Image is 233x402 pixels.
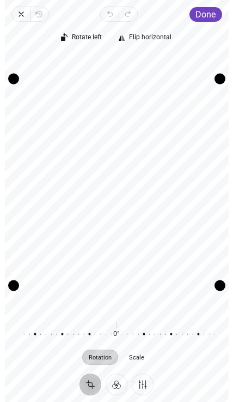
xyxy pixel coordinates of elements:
div: Drag corner bl [8,280,19,291]
div: Drag edge b [14,280,220,291]
span: Scale [129,355,144,361]
button: Done [189,7,222,22]
div: Drag corner br [214,280,225,291]
span: Rotate left [72,34,102,41]
div: Drag edge t [14,74,220,85]
div: Drag edge l [8,79,19,286]
span: Flip horizontal [129,34,171,41]
div: Drag corner tl [8,74,19,85]
span: Done [195,9,216,20]
div: Drag edge r [214,79,225,286]
div: Drag corner tr [214,74,225,85]
button: Scale [122,350,151,365]
span: Rotation [89,355,112,361]
button: Rotate left [56,31,108,46]
button: Rotation [82,350,118,365]
button: Flip horizontal [113,31,178,46]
